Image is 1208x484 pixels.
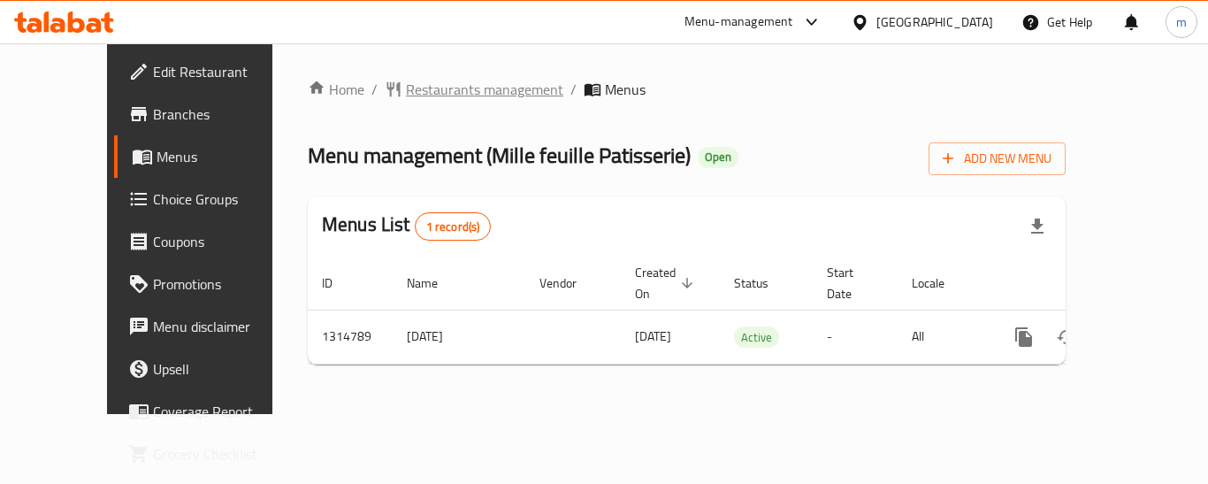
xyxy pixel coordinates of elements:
a: Restaurants management [385,79,563,100]
nav: breadcrumb [308,79,1066,100]
span: Status [734,273,791,294]
td: 1314789 [308,310,393,364]
span: Menu management ( Mille feuille Patisserie ) [308,135,691,175]
a: Coverage Report [114,390,309,433]
span: Menu disclaimer [153,316,294,337]
a: Choice Groups [114,178,309,220]
a: Edit Restaurant [114,50,309,93]
a: Grocery Checklist [114,433,309,475]
span: Upsell [153,358,294,380]
table: enhanced table [308,257,1187,365]
a: Branches [114,93,309,135]
div: Open [698,147,738,168]
span: Choice Groups [153,188,294,210]
a: Upsell [114,348,309,390]
span: Vendor [539,273,600,294]
div: Menu-management [684,12,793,33]
span: Restaurants management [406,79,563,100]
div: Export file [1016,205,1059,248]
button: Add New Menu [929,142,1066,175]
span: Add New Menu [943,148,1051,170]
span: Branches [153,104,294,125]
span: Active [734,327,779,348]
td: - [813,310,898,364]
li: / [570,79,577,100]
span: [DATE] [635,325,671,348]
span: Coupons [153,231,294,252]
li: / [371,79,378,100]
td: All [898,310,989,364]
span: Locale [912,273,967,294]
span: m [1176,12,1187,32]
a: Menus [114,135,309,178]
div: [GEOGRAPHIC_DATA] [876,12,993,32]
span: Edit Restaurant [153,61,294,82]
a: Menu disclaimer [114,305,309,348]
a: Home [308,79,364,100]
th: Actions [989,257,1187,311]
a: Promotions [114,263,309,305]
span: 1 record(s) [416,219,491,235]
span: Promotions [153,273,294,295]
span: Grocery Checklist [153,443,294,465]
span: Menus [605,79,646,100]
h2: Menus List [322,211,491,241]
span: Created On [635,262,699,304]
span: Open [698,150,738,165]
span: ID [322,273,356,294]
button: more [1003,316,1045,358]
span: Start Date [827,262,876,304]
td: [DATE] [393,310,525,364]
button: Change Status [1045,316,1088,358]
span: Name [407,273,461,294]
div: Total records count [415,212,492,241]
span: Menus [157,146,294,167]
div: Active [734,327,779,348]
a: Coupons [114,220,309,263]
span: Coverage Report [153,401,294,422]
